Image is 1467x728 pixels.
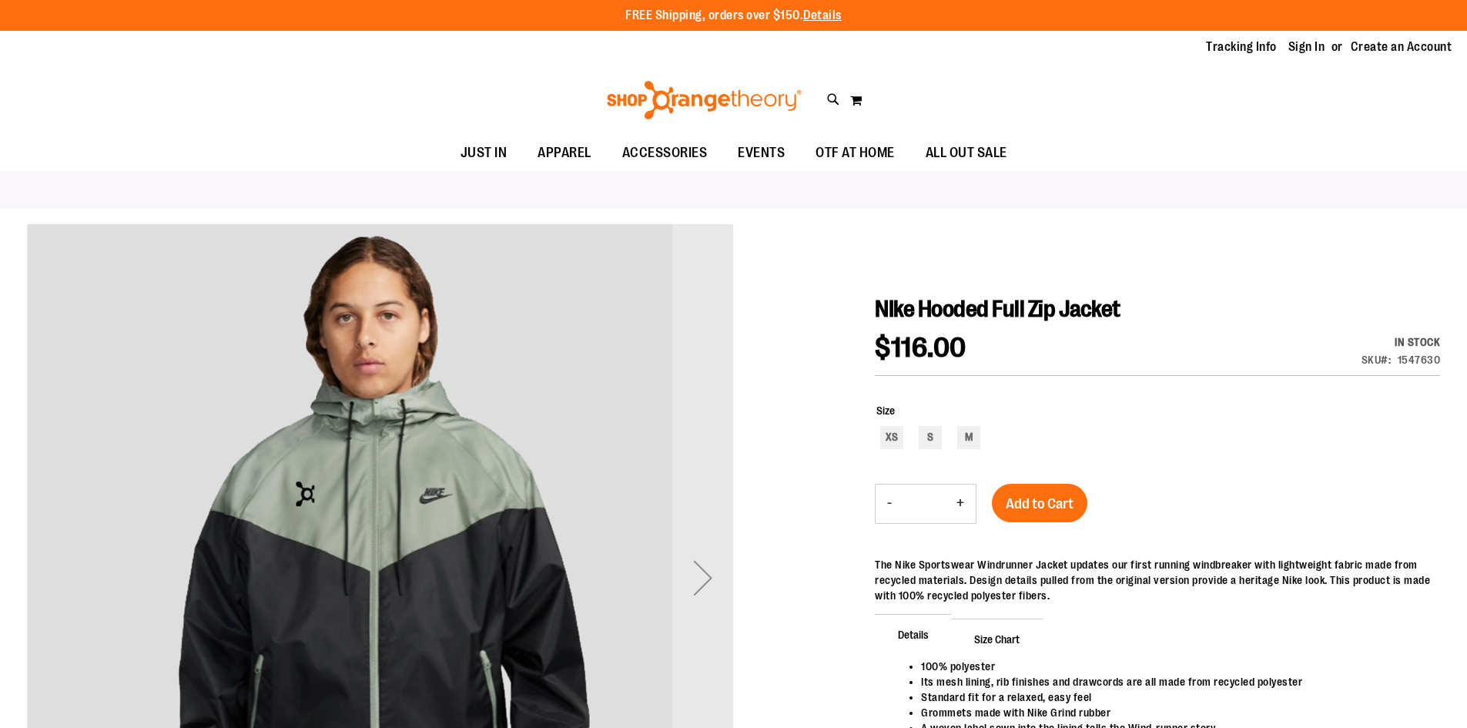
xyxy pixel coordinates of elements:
span: ALL OUT SALE [926,136,1007,170]
a: Details [803,8,842,22]
div: 1547630 [1398,352,1441,367]
div: The Nike Sportswear Windrunner Jacket updates our first running windbreaker with lightweight fabr... [875,557,1440,603]
span: Size [876,404,895,417]
button: Increase product quantity [945,485,976,523]
span: EVENTS [738,136,785,170]
div: XS [880,426,903,449]
a: Sign In [1288,39,1325,55]
button: Decrease product quantity [876,485,903,523]
img: Shop Orangetheory [605,81,804,119]
li: Its mesh lining, rib finishes and drawcords are all made from recycled polyester [921,674,1425,689]
input: Product quantity [903,485,945,522]
span: ACCESSORIES [622,136,708,170]
span: Details [875,614,952,654]
button: Add to Cart [992,484,1087,522]
span: $116.00 [875,332,966,364]
a: Create an Account [1351,39,1452,55]
div: In stock [1361,334,1441,350]
strong: SKU [1361,354,1392,366]
span: Size Chart [951,619,1043,659]
a: Tracking Info [1206,39,1277,55]
li: 100% polyester [921,659,1425,674]
li: Grommets made with Nike Grind rubber [921,705,1425,720]
span: Add to Cart [1006,495,1073,512]
span: JUST IN [461,136,507,170]
span: NIke Hooded Full Zip Jacket [875,296,1120,322]
li: Standard fit for a relaxed, easy feel [921,689,1425,705]
div: S [919,426,942,449]
span: APPAREL [538,136,591,170]
p: FREE Shipping, orders over $150. [625,7,842,25]
div: Availability [1361,334,1441,350]
div: M [957,426,980,449]
span: OTF AT HOME [816,136,895,170]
